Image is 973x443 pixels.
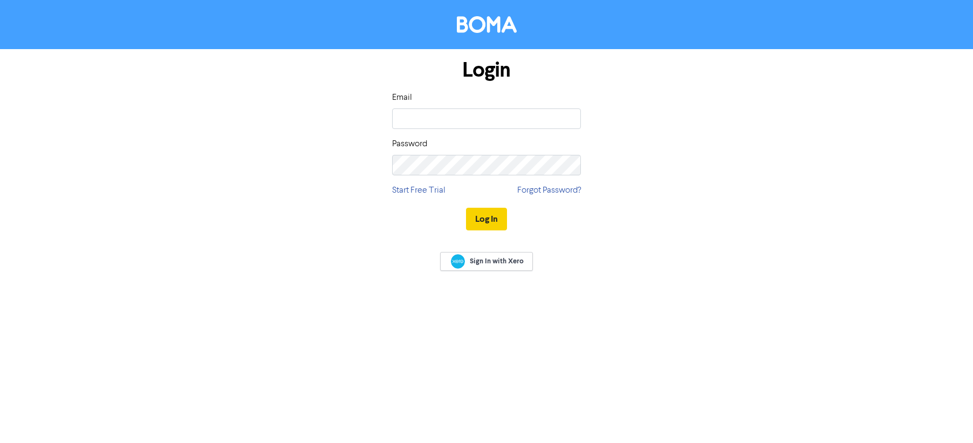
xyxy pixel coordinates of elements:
label: Email [392,91,412,104]
button: Log In [466,208,507,230]
a: Forgot Password? [517,184,581,197]
h1: Login [392,58,581,83]
label: Password [392,138,427,151]
a: Sign In with Xero [440,252,533,271]
img: BOMA Logo [457,16,517,33]
span: Sign In with Xero [470,256,524,266]
img: Xero logo [451,254,465,269]
a: Start Free Trial [392,184,446,197]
